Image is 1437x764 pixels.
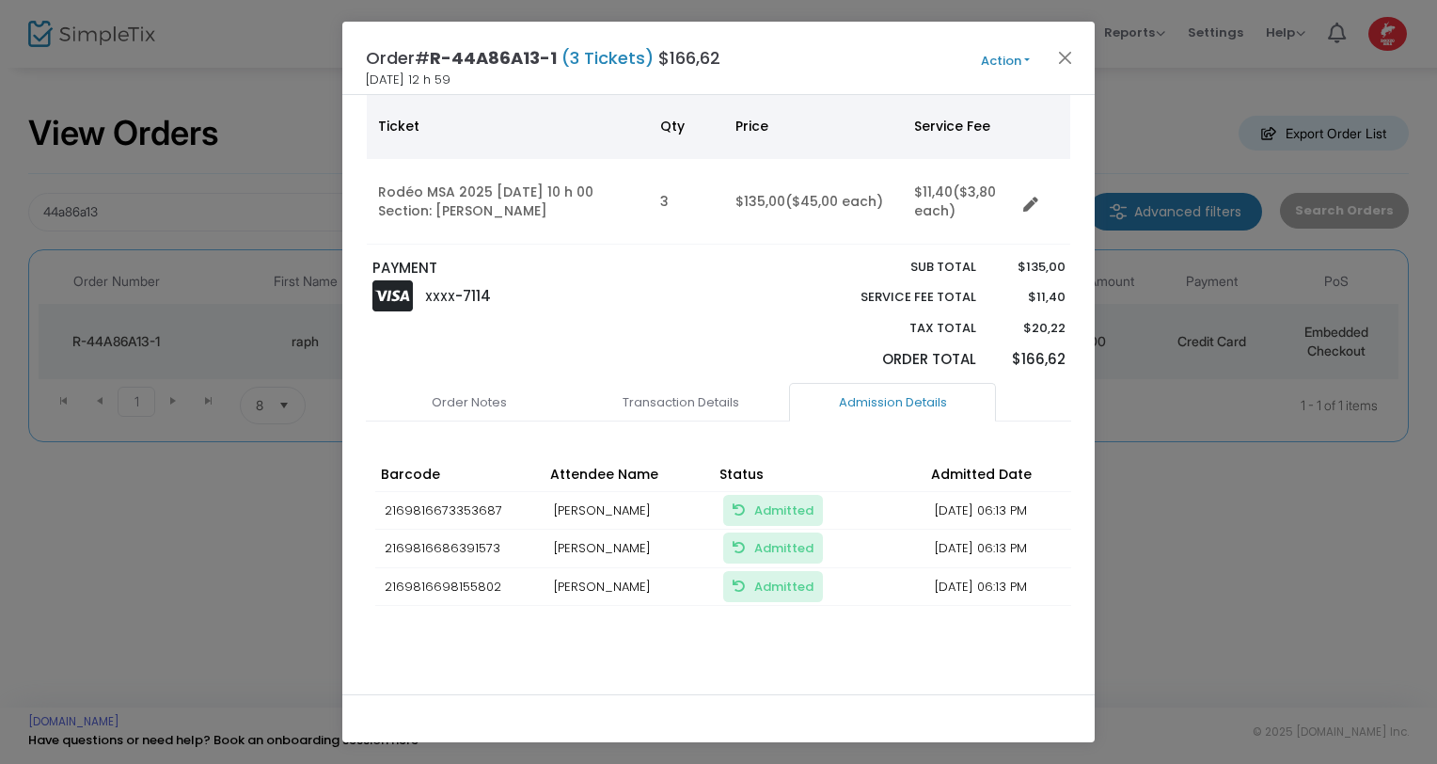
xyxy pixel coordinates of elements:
[994,319,1065,338] p: $20,22
[925,530,1095,568] td: [DATE] 06:13 PM
[375,459,545,492] th: Barcode
[372,258,710,279] p: PAYMENT
[724,93,903,159] th: Price
[903,159,1016,245] td: $11,40
[367,93,1070,245] div: Data table
[754,539,813,557] span: Admitted
[430,46,557,70] span: R-44A86A13-1
[925,459,1095,492] th: Admitted Date
[816,258,976,277] p: Sub total
[816,288,976,307] p: Service Fee Total
[545,459,714,492] th: Attendee Name
[903,93,1016,159] th: Service Fee
[367,159,649,245] td: Rodéo MSA 2025 [DATE] 10 h 00 Section: [PERSON_NAME]
[545,530,714,568] td: [PERSON_NAME]
[375,530,545,568] td: 2169816686391573
[754,578,813,596] span: Admitted
[367,93,649,159] th: Ticket
[557,46,658,70] span: (3 Tickets)
[816,319,976,338] p: Tax Total
[754,501,813,519] span: Admitted
[545,491,714,530] td: [PERSON_NAME]
[545,567,714,606] td: [PERSON_NAME]
[366,71,450,89] span: [DATE] 12 h 59
[375,567,545,606] td: 2169816698155802
[366,45,720,71] h4: Order# $166,62
[789,383,996,422] a: Admission Details
[925,567,1095,606] td: [DATE] 06:13 PM
[455,286,491,306] span: -7114
[714,459,925,492] th: Status
[925,491,1095,530] td: [DATE] 06:13 PM
[375,491,545,530] td: 2169816673353687
[577,383,784,422] a: Transaction Details
[994,258,1065,277] p: $135,00
[649,159,724,245] td: 3
[994,288,1065,307] p: $11,40
[425,289,455,305] span: XXXX
[816,349,976,371] p: Order Total
[785,192,883,211] span: ($45,00 each)
[1053,45,1078,70] button: Close
[994,349,1065,371] p: $166,62
[366,383,573,422] a: Order Notes
[949,51,1062,72] button: Action
[649,93,724,159] th: Qty
[724,159,903,245] td: $135,00
[914,183,996,220] span: ($3,80 each)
